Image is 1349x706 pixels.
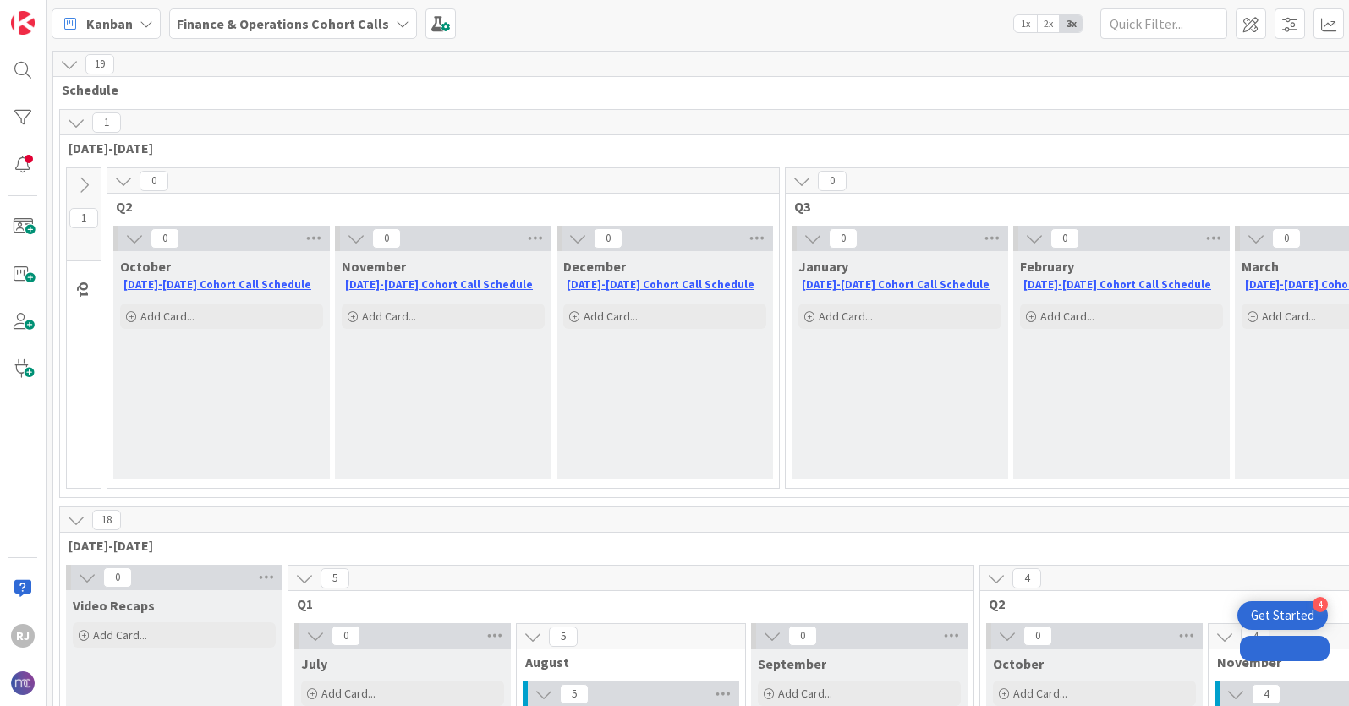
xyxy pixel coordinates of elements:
span: Q1 [76,282,93,298]
span: Add Card... [140,309,195,324]
span: Add Card... [1013,686,1067,701]
span: October [993,655,1044,672]
img: Visit kanbanzone.com [11,11,35,35]
span: 4 [1241,627,1269,647]
span: 0 [829,228,858,249]
a: [DATE]-[DATE] Cohort Call Schedule [123,277,311,292]
span: January [798,258,848,275]
b: Finance & Operations Cohort Calls [177,15,389,32]
span: Add Card... [778,686,832,701]
div: Open Get Started checklist, remaining modules: 4 [1237,601,1328,630]
span: Kanban [86,14,133,34]
span: Q1 [297,595,952,612]
span: October [120,258,171,275]
span: July [301,655,327,672]
img: avatar [11,671,35,695]
span: March [1242,258,1279,275]
span: 0 [818,171,847,191]
span: Add Card... [819,309,873,324]
div: 4 [1313,597,1328,612]
div: Get Started [1251,607,1314,624]
span: Add Card... [362,309,416,324]
span: December [563,258,626,275]
span: 0 [151,228,179,249]
a: [DATE]-[DATE] Cohort Call Schedule [802,277,990,292]
span: 0 [1023,626,1052,646]
span: 3x [1060,15,1083,32]
span: November [342,258,406,275]
div: RJ [11,624,35,648]
span: February [1020,258,1074,275]
span: 18 [92,510,121,530]
span: 0 [332,626,360,646]
span: 0 [103,567,132,588]
span: 1 [69,208,98,228]
span: 4 [1012,568,1041,588]
a: [DATE]-[DATE] Cohort Call Schedule [1023,277,1211,292]
span: 5 [560,684,589,704]
span: Add Card... [584,309,638,324]
span: Add Card... [1040,309,1094,324]
span: September [758,655,826,672]
span: Video Recaps [73,597,155,614]
input: Quick Filter... [1100,8,1227,39]
span: 0 [1272,228,1301,249]
span: 19 [85,54,114,74]
span: 0 [1050,228,1079,249]
span: 2x [1037,15,1060,32]
span: 0 [788,626,817,646]
span: Add Card... [1262,309,1316,324]
span: Add Card... [321,686,376,701]
span: Q2 [116,198,758,215]
span: Add Card... [93,627,147,643]
span: 5 [321,568,349,588]
span: 0 [372,228,401,249]
span: 5 [549,627,578,647]
span: 1 [92,112,121,133]
a: [DATE]-[DATE] Cohort Call Schedule [345,277,533,292]
span: 0 [140,171,168,191]
span: 1x [1014,15,1037,32]
span: 4 [1252,684,1280,704]
span: August [525,654,724,670]
a: [DATE]-[DATE] Cohort Call Schedule [567,277,754,292]
span: 0 [594,228,622,249]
